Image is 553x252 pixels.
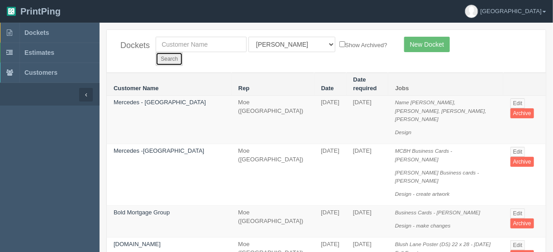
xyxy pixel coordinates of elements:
a: [DOMAIN_NAME] [114,241,161,247]
a: Date [321,85,334,92]
td: [DATE] [346,144,388,206]
i: Design - create artwork [395,191,450,197]
a: Date required [353,76,377,92]
input: Show Archived? [339,41,345,47]
i: Design [395,129,411,135]
a: Edit [510,240,525,250]
img: logo-3e63b451c926e2ac314895c53de4908e5d424f24456219fb08d385ab2e579770.png [7,7,16,16]
td: Moe ([GEOGRAPHIC_DATA]) [231,96,314,144]
label: Show Archived? [339,39,387,50]
a: Rep [238,85,250,92]
input: Customer Name [156,37,247,52]
i: MCBH Business Cards - [PERSON_NAME] [395,148,453,162]
th: Jobs [388,73,504,96]
td: [DATE] [314,206,346,237]
td: [DATE] [346,206,388,237]
a: New Docket [404,37,450,52]
a: Archive [510,157,534,167]
td: [DATE] [346,96,388,144]
h4: Dockets [120,41,142,50]
td: [DATE] [314,96,346,144]
td: Moe ([GEOGRAPHIC_DATA]) [231,144,314,206]
a: Bold Mortgage Group [114,209,170,216]
i: Design - make changes [395,223,451,228]
span: Estimates [24,49,54,56]
a: Archive [510,108,534,118]
td: Moe ([GEOGRAPHIC_DATA]) [231,206,314,237]
td: [DATE] [314,144,346,206]
span: Dockets [24,29,49,36]
a: Customer Name [114,85,159,92]
i: Business Cards - [PERSON_NAME] [395,209,480,215]
a: Edit [510,98,525,108]
a: Mercedes - [GEOGRAPHIC_DATA] [114,99,206,106]
i: Name [PERSON_NAME], [PERSON_NAME], [PERSON_NAME], [PERSON_NAME] [395,99,486,122]
i: [PERSON_NAME] Business cards - [PERSON_NAME] [395,170,479,184]
img: avatar_default-7531ab5dedf162e01f1e0bb0964e6a185e93c5c22dfe317fb01d7f8cd2b1632c.jpg [465,5,478,18]
a: Archive [510,218,534,228]
span: Customers [24,69,57,76]
a: Mercedes -[GEOGRAPHIC_DATA] [114,147,204,154]
a: Edit [510,208,525,218]
input: Search [156,52,183,66]
a: Edit [510,147,525,157]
